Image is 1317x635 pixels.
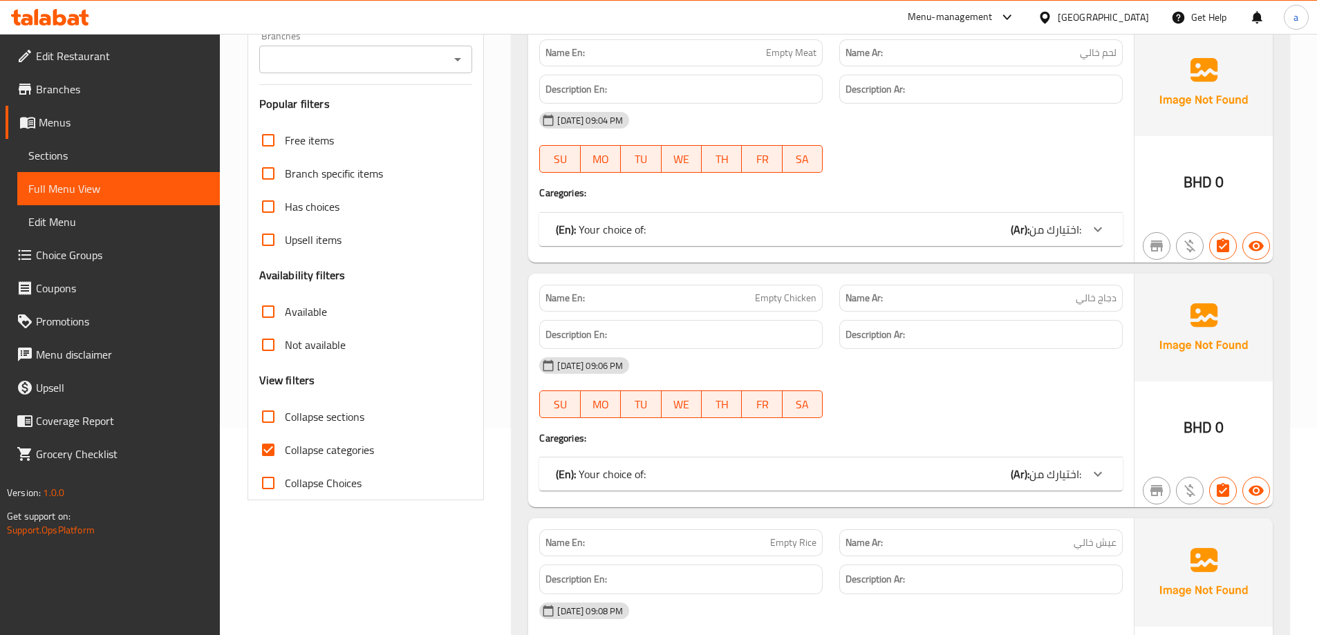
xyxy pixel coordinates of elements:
[539,431,1123,445] h4: Caregories:
[1058,10,1149,25] div: [GEOGRAPHIC_DATA]
[742,390,782,418] button: FR
[1080,46,1117,60] span: لحم خالي
[36,81,209,97] span: Branches
[788,149,817,169] span: SA
[36,313,209,330] span: Promotions
[7,507,71,525] span: Get support on:
[770,536,816,550] span: Empty Rice
[552,114,628,127] span: [DATE] 09:04 PM
[36,413,209,429] span: Coverage Report
[539,145,580,173] button: SU
[448,50,467,69] button: Open
[747,395,776,415] span: FR
[545,81,607,98] strong: Description En:
[1029,464,1081,484] span: اختيارك من:
[285,231,342,248] span: Upsell items
[586,395,615,415] span: MO
[667,395,696,415] span: WE
[545,395,575,415] span: SU
[742,145,782,173] button: FR
[621,145,661,173] button: TU
[766,46,816,60] span: Empty Meat
[1176,477,1204,504] button: Purchased item
[788,395,817,415] span: SA
[28,180,209,197] span: Full Menu View
[545,46,585,60] strong: Name En:
[846,326,905,343] strong: Description Ar:
[1215,414,1224,441] span: 0
[259,96,473,112] h3: Popular filters
[6,272,220,305] a: Coupons
[6,437,220,471] a: Grocery Checklist
[36,379,209,396] span: Upsell
[1209,232,1237,260] button: Has choices
[6,305,220,338] a: Promotions
[552,605,628,618] span: [DATE] 09:08 PM
[28,214,209,230] span: Edit Menu
[43,484,64,502] span: 1.0.0
[755,291,816,305] span: Empty Chicken
[36,48,209,64] span: Edit Restaurant
[626,149,655,169] span: TU
[259,267,346,283] h3: Availability filters
[552,359,628,372] span: [DATE] 09:06 PM
[556,219,576,240] b: (En):
[6,106,220,139] a: Menus
[545,149,575,169] span: SU
[17,172,220,205] a: Full Menu View
[783,390,823,418] button: SA
[702,390,742,418] button: TH
[1134,28,1273,136] img: Ae5nvW7+0k+MAAAAAElFTkSuQmCC
[1209,477,1237,504] button: Has choices
[285,475,362,491] span: Collapse Choices
[556,221,646,238] p: Your choice of:
[1143,232,1170,260] button: Not branch specific item
[621,390,661,418] button: TU
[581,145,621,173] button: MO
[1242,232,1270,260] button: Available
[7,484,41,502] span: Version:
[667,149,696,169] span: WE
[846,571,905,588] strong: Description Ar:
[285,165,383,182] span: Branch specific items
[662,390,702,418] button: WE
[1011,219,1029,240] b: (Ar):
[6,371,220,404] a: Upsell
[1176,232,1204,260] button: Purchased item
[747,149,776,169] span: FR
[7,521,95,539] a: Support.OpsPlatform
[36,346,209,363] span: Menu disclaimer
[846,291,883,305] strong: Name Ar:
[581,390,621,418] button: MO
[285,303,327,320] span: Available
[259,372,315,388] h3: View filters
[539,457,1123,491] div: (En): Your choice of:(Ar):اختيارك من:
[1143,477,1170,504] button: Not branch specific item
[1184,169,1212,196] span: BHD
[707,149,736,169] span: TH
[1029,219,1081,240] span: اختيارك من:
[1242,477,1270,504] button: Available
[545,571,607,588] strong: Description En:
[662,145,702,173] button: WE
[17,139,220,172] a: Sections
[1215,169,1224,196] span: 0
[285,198,339,215] span: Has choices
[539,390,580,418] button: SU
[6,73,220,106] a: Branches
[586,149,615,169] span: MO
[626,395,655,415] span: TU
[908,9,993,26] div: Menu-management
[539,186,1123,200] h4: Caregories:
[545,326,607,343] strong: Description En:
[6,39,220,73] a: Edit Restaurant
[702,145,742,173] button: TH
[707,395,736,415] span: TH
[1293,10,1298,25] span: a
[285,442,374,458] span: Collapse categories
[17,205,220,238] a: Edit Menu
[1011,464,1029,484] b: (Ar):
[545,536,585,550] strong: Name En:
[285,132,334,149] span: Free items
[285,337,346,353] span: Not available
